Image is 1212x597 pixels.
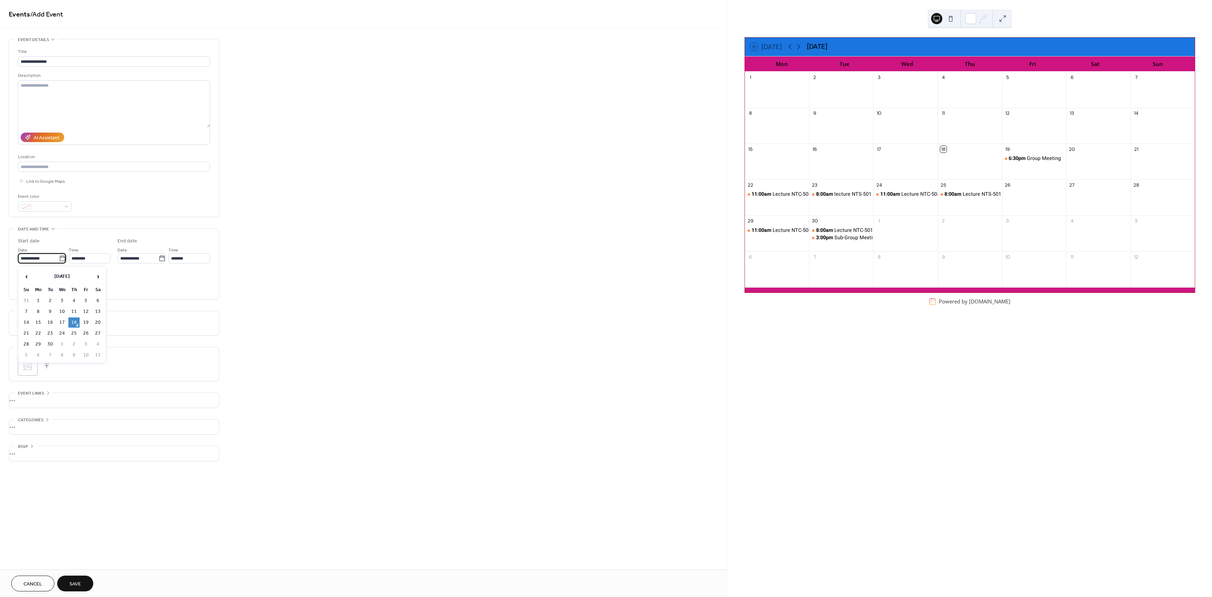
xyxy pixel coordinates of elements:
[92,339,103,349] td: 4
[1069,74,1075,80] div: 6
[21,285,32,295] th: Su
[747,74,754,80] div: 1
[876,146,882,152] div: 17
[33,317,44,328] td: 15
[940,74,947,80] div: 4
[80,328,92,338] td: 26
[21,133,64,142] button: AI Assistant
[940,110,947,116] div: 11
[18,390,44,397] span: Event links
[68,296,80,306] td: 4
[18,356,38,376] div: ;
[1002,155,1066,162] div: Group Meeting
[68,339,80,349] td: 2
[23,581,42,588] span: Cancel
[812,110,818,116] div: 9
[33,296,44,306] td: 1
[34,134,59,142] div: AI Assistant
[1133,74,1139,80] div: 7
[1133,146,1139,152] div: 21
[80,339,92,349] td: 3
[812,146,818,152] div: 16
[1133,182,1139,188] div: 28
[876,56,938,72] div: Wed
[809,234,873,241] div: Sub-Group Meeting
[809,191,873,198] div: lecture NTS-501
[18,72,209,79] div: Description
[56,339,68,349] td: 1
[21,328,32,338] td: 21
[168,247,178,254] span: Time
[18,308,55,315] span: Recurring event
[33,269,92,284] th: [DATE]
[813,56,876,72] div: Tue
[33,350,44,360] td: 6
[816,234,834,241] span: 3:00pm
[56,328,68,338] td: 24
[773,227,811,234] div: Lecture NTC-505
[45,317,56,328] td: 16
[57,576,93,591] button: Save
[750,56,813,72] div: Mon
[21,296,32,306] td: 31
[92,350,103,360] td: 11
[834,191,871,198] div: lecture NTS-501
[1004,218,1011,224] div: 3
[1064,56,1126,72] div: Sat
[876,110,882,116] div: 10
[9,393,219,408] div: •••
[18,36,49,43] span: Event details
[963,191,1001,198] div: Lecture NTS-501
[80,285,92,295] th: Fr
[1069,254,1075,260] div: 11
[938,191,1002,198] div: Lecture NTS-501
[1069,146,1075,152] div: 20
[940,182,947,188] div: 25
[92,307,103,317] td: 13
[68,307,80,317] td: 11
[93,269,103,283] span: ›
[18,193,70,200] div: Event color
[45,350,56,360] td: 7
[56,285,68,295] th: We
[1004,182,1011,188] div: 26
[809,227,873,234] div: Lecture NTC-501
[18,443,28,450] span: RSVP
[11,576,54,591] button: Cancel
[747,182,754,188] div: 22
[747,254,754,260] div: 6
[80,307,92,317] td: 12
[9,446,219,461] div: •••
[812,74,818,80] div: 2
[18,48,209,55] div: Title
[18,416,43,424] span: Categories
[33,285,44,295] th: Mo
[33,328,44,338] td: 22
[33,307,44,317] td: 8
[26,178,65,185] span: Link to Google Maps
[969,298,1010,305] a: [DOMAIN_NAME]
[56,296,68,306] td: 3
[876,254,882,260] div: 8
[117,247,127,254] span: Date
[69,581,81,588] span: Save
[752,227,773,234] span: 11:00am
[876,74,882,80] div: 3
[68,285,80,295] th: Th
[1133,218,1139,224] div: 5
[21,350,32,360] td: 5
[68,328,80,338] td: 25
[21,307,32,317] td: 7
[56,350,68,360] td: 8
[1126,56,1189,72] div: Sun
[876,218,882,224] div: 1
[1004,254,1011,260] div: 10
[747,110,754,116] div: 8
[807,42,827,52] div: [DATE]
[21,317,32,328] td: 14
[9,8,30,21] a: Events
[1027,155,1061,162] div: Group Meeting
[92,296,103,306] td: 6
[18,153,209,161] div: Location
[80,296,92,306] td: 5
